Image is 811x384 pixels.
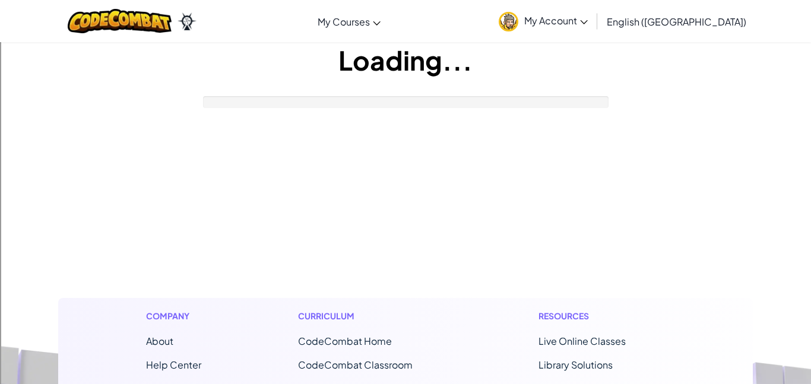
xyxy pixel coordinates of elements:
a: My Account [493,2,594,40]
a: My Courses [312,5,387,37]
span: My Account [524,14,588,27]
img: avatar [499,12,518,31]
span: My Courses [318,15,370,28]
span: English ([GEOGRAPHIC_DATA]) [607,15,746,28]
a: English ([GEOGRAPHIC_DATA]) [601,5,752,37]
img: CodeCombat logo [68,9,172,33]
img: Ozaria [178,12,197,30]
